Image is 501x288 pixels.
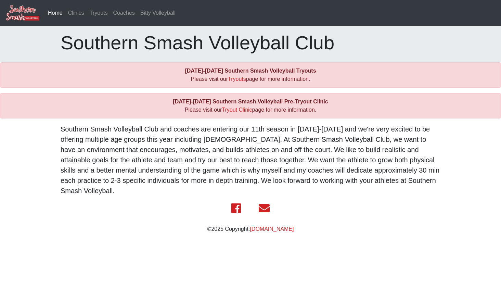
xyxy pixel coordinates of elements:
[228,76,246,82] a: Tryouts
[5,4,40,21] img: Southern Smash Volleyball
[222,107,252,113] a: Tryout Clinic
[65,6,87,20] a: Clinics
[61,31,440,54] h1: Southern Smash Volleyball Club
[61,124,440,196] p: Southern Smash Volleyball Club and coaches are entering our 11th season in [DATE]-[DATE] and we'r...
[87,6,111,20] a: Tryouts
[173,99,328,104] b: [DATE]-[DATE] Southern Smash Volleyball Pre-Tryout Clinic
[250,226,294,232] a: [DOMAIN_NAME]
[45,6,65,20] a: Home
[111,6,138,20] a: Coaches
[138,6,178,20] a: Bitty Volleyball
[185,68,316,74] b: [DATE]-[DATE] Southern Smash Volleyball Tryouts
